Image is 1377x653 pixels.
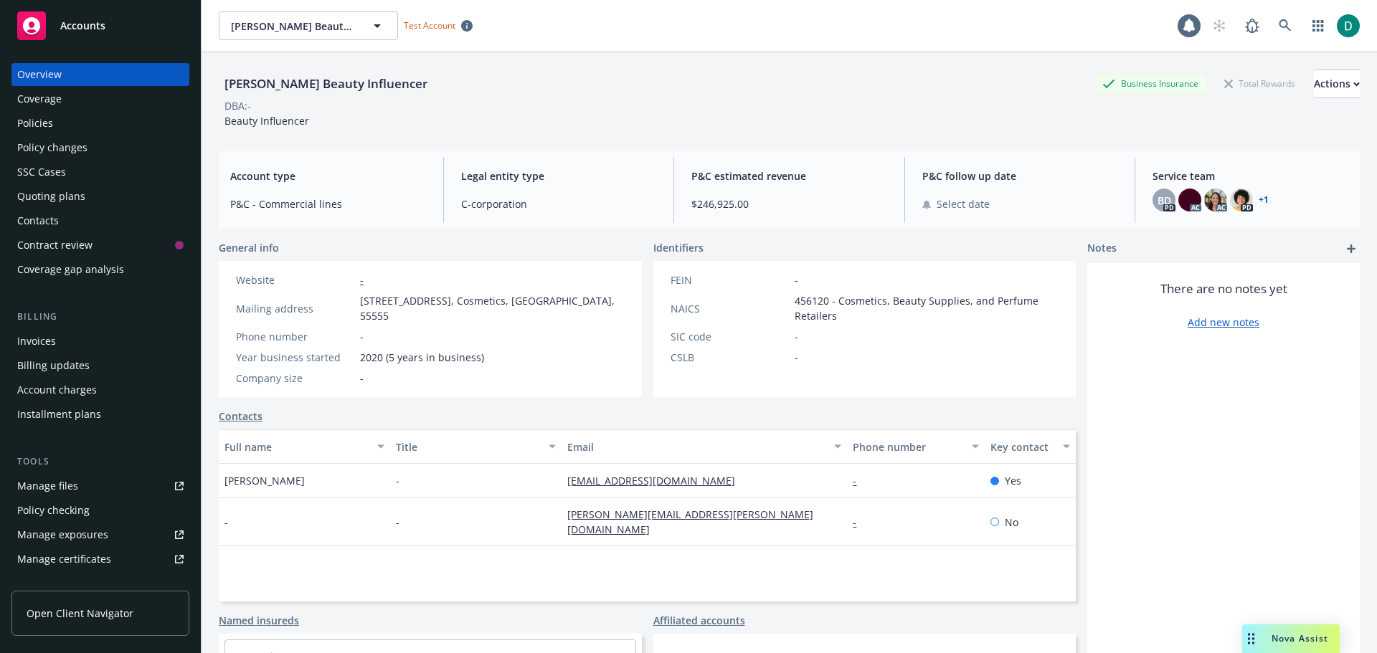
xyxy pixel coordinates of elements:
div: Phone number [853,439,962,454]
a: Installment plans [11,403,189,426]
div: Manage certificates [17,548,111,571]
div: Manage claims [17,572,90,595]
span: 2020 (5 years in business) [360,350,484,365]
span: BD [1158,193,1171,208]
span: - [360,371,364,386]
a: +1 [1259,196,1269,204]
div: Installment plans [17,403,101,426]
span: - [795,350,798,365]
a: SSC Cases [11,161,189,183]
a: Coverage gap analysis [11,258,189,281]
img: photo [1337,14,1360,37]
div: DBA: - [224,98,251,113]
div: Quoting plans [17,185,85,208]
button: Actions [1314,70,1360,98]
a: add [1343,240,1360,257]
div: Billing [11,310,189,324]
span: - [360,329,364,344]
a: Manage exposures [11,523,189,546]
span: Nova Assist [1272,632,1328,644]
a: Policy checking [11,499,189,522]
span: Open Client Navigator [27,606,133,621]
a: Policy changes [11,136,189,159]
div: Mailing address [236,301,354,316]
div: NAICS [671,301,789,316]
button: Nova Assist [1242,624,1340,653]
a: Account charges [11,378,189,401]
span: Service team [1153,168,1348,183]
div: Billing updates [17,354,90,377]
a: Manage certificates [11,548,189,571]
a: - [360,273,364,287]
div: SSC Cases [17,161,66,183]
a: Accounts [11,6,189,46]
div: Tools [11,454,189,469]
div: Phone number [236,329,354,344]
span: Test Account [404,19,455,32]
div: Policies [17,112,53,135]
div: Invoices [17,330,56,353]
a: Contract review [11,234,189,257]
a: Policies [11,112,189,135]
div: Overview [17,63,62,86]
a: Coverage [11,87,189,110]
span: Legal entity type [461,168,657,183]
span: P&C - Commercial lines [230,196,426,211]
span: Test Account [398,18,478,33]
span: Yes [1005,473,1021,488]
a: Add new notes [1188,315,1259,330]
a: [EMAIL_ADDRESS][DOMAIN_NAME] [567,474,747,487]
a: Affiliated accounts [653,613,745,628]
span: Select date [937,196,990,211]
span: P&C follow up date [922,168,1118,183]
span: No [1005,515,1018,530]
a: Start snowing [1205,11,1234,40]
a: Report a Bug [1238,11,1267,40]
div: Account charges [17,378,97,401]
a: - [853,474,868,487]
span: P&C estimated revenue [691,168,887,183]
div: Total Rewards [1217,75,1302,92]
span: There are no notes yet [1160,280,1287,297]
span: Identifiers [653,240,704,255]
span: - [795,272,798,287]
div: CSLB [671,350,789,365]
span: Account type [230,168,426,183]
div: FEIN [671,272,789,287]
div: Contract review [17,234,93,257]
a: Invoices [11,330,189,353]
span: [PERSON_NAME] Beauty Influencer [231,19,355,34]
img: photo [1178,189,1201,211]
span: - [795,329,798,344]
div: Drag to move [1242,624,1260,653]
div: Title [396,439,540,454]
a: - [853,515,868,529]
div: Company size [236,371,354,386]
a: [PERSON_NAME][EMAIL_ADDRESS][PERSON_NAME][DOMAIN_NAME] [567,507,813,536]
button: Phone number [847,429,984,464]
span: $246,925.00 [691,196,887,211]
div: Coverage [17,87,62,110]
span: 456120 - Cosmetics, Beauty Supplies, and Perfume Retailers [795,293,1059,323]
span: General info [219,240,279,255]
div: Business Insurance [1095,75,1206,92]
a: Contacts [11,209,189,232]
button: [PERSON_NAME] Beauty Influencer [219,11,398,40]
a: Contacts [219,409,262,424]
button: Email [562,429,847,464]
a: Switch app [1304,11,1333,40]
div: Policy checking [17,499,90,522]
span: [PERSON_NAME] [224,473,305,488]
span: [STREET_ADDRESS], Cosmetics, [GEOGRAPHIC_DATA], 55555 [360,293,625,323]
a: Manage claims [11,572,189,595]
span: Beauty Influencer [224,114,309,128]
div: Full name [224,439,369,454]
a: Billing updates [11,354,189,377]
div: Coverage gap analysis [17,258,124,281]
div: Year business started [236,350,354,365]
span: - [396,473,399,488]
div: Email [567,439,825,454]
div: Policy changes [17,136,87,159]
